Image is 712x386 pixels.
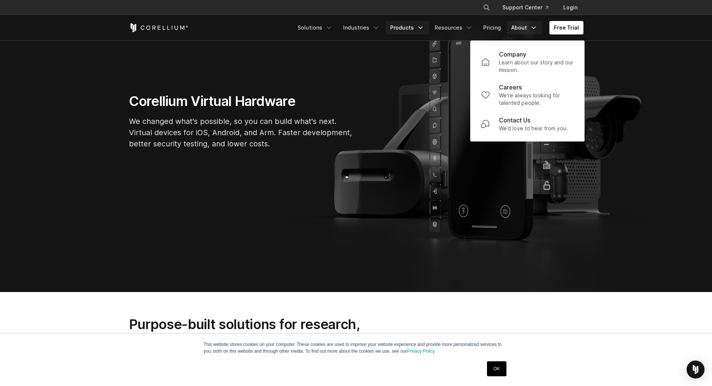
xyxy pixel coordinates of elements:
a: Company Learn about our story and our mission. [475,45,580,78]
a: Products [386,21,429,34]
p: This website stores cookies on your computer. These cookies are used to improve your website expe... [204,341,509,355]
p: Learn about our story and our mission. [499,59,574,74]
p: We're always looking for talented people. [499,92,574,107]
div: Open Intercom Messenger [687,361,705,379]
a: Resources [430,21,477,34]
a: Industries [339,21,384,34]
a: Careers We're always looking for talented people. [475,78,580,111]
a: OK [487,361,506,376]
a: Corellium Home [129,23,188,32]
p: Contact Us [499,116,530,125]
a: Contact Us We’d love to hear from you. [475,111,580,137]
div: Navigation Menu [293,21,583,34]
button: Search [480,1,493,14]
p: We changed what's possible, so you can build what's next. Virtual devices for iOS, Android, and A... [129,116,353,149]
a: About [507,21,542,34]
a: Privacy Policy. [407,349,436,354]
a: Free Trial [549,21,583,34]
p: Careers [499,83,522,92]
h1: Corellium Virtual Hardware [129,93,353,110]
a: Support Center [496,1,554,14]
p: Company [499,50,526,59]
a: Solutions [293,21,337,34]
a: Pricing [479,21,505,34]
h2: Purpose-built solutions for research, development, and testing. [129,316,384,349]
div: Navigation Menu [474,1,583,14]
p: We’d love to hear from you. [499,125,568,132]
a: Login [557,1,583,14]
